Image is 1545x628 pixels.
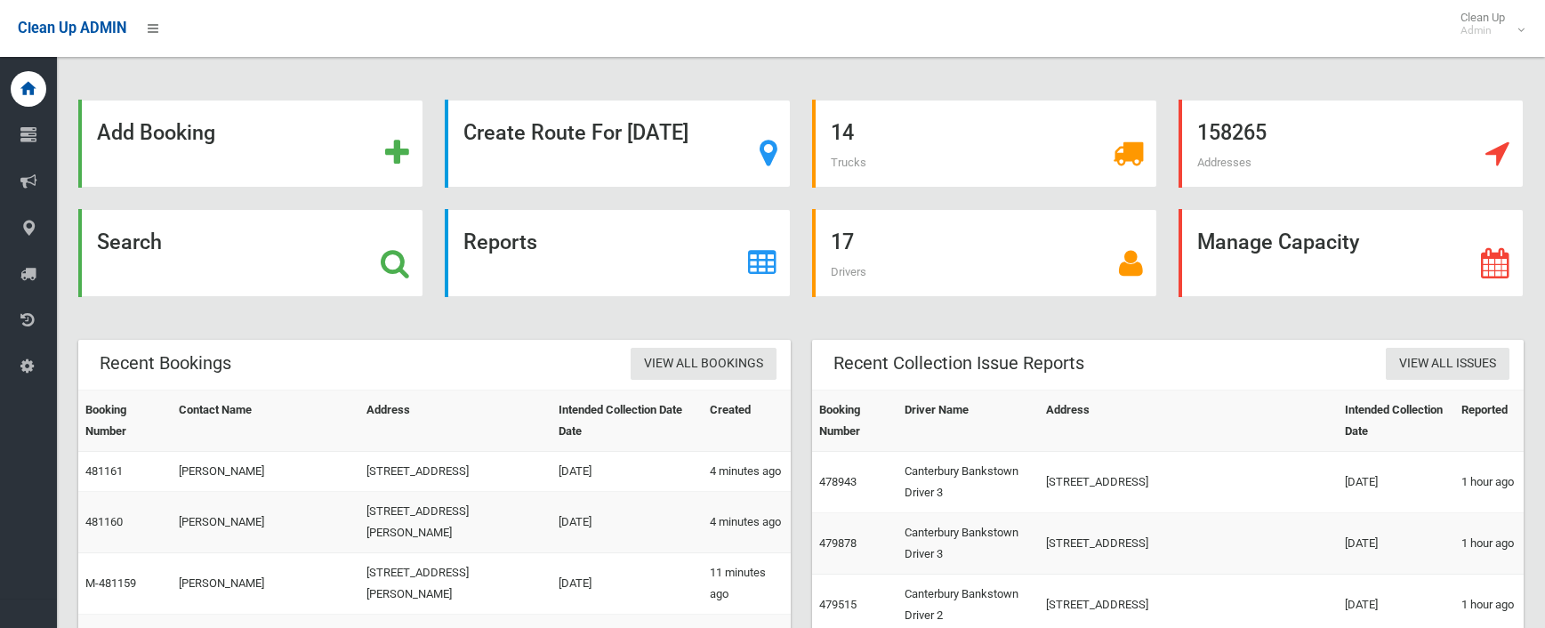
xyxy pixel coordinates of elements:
td: [DATE] [551,492,704,553]
header: Recent Bookings [78,346,253,381]
header: Recent Collection Issue Reports [812,346,1106,381]
th: Contact Name [172,390,359,452]
td: [STREET_ADDRESS] [1039,452,1338,513]
th: Intended Collection Date [1338,390,1454,452]
th: Reported [1454,390,1524,452]
a: 479515 [819,598,857,611]
a: M-481159 [85,576,136,590]
a: Search [78,209,423,297]
span: Clean Up ADMIN [18,20,126,36]
th: Booking Number [78,390,172,452]
td: [STREET_ADDRESS][PERSON_NAME] [359,492,551,553]
th: Address [1039,390,1338,452]
td: [STREET_ADDRESS] [1039,513,1338,575]
span: Trucks [831,156,866,169]
a: 481161 [85,464,123,478]
td: 1 hour ago [1454,513,1524,575]
a: Create Route For [DATE] [445,100,790,188]
a: 158265 Addresses [1179,100,1524,188]
td: 11 minutes ago [703,553,790,615]
strong: Create Route For [DATE] [463,120,688,145]
strong: Add Booking [97,120,215,145]
td: Canterbury Bankstown Driver 3 [897,452,1038,513]
a: 481160 [85,515,123,528]
strong: 158265 [1197,120,1267,145]
td: [DATE] [1338,513,1454,575]
a: 479878 [819,536,857,550]
th: Address [359,390,551,452]
td: [DATE] [551,553,704,615]
strong: Search [97,229,162,254]
th: Intended Collection Date Date [551,390,704,452]
a: Reports [445,209,790,297]
td: 4 minutes ago [703,452,790,492]
a: View All Issues [1386,348,1509,381]
td: [PERSON_NAME] [172,553,359,615]
span: Addresses [1197,156,1251,169]
a: View All Bookings [631,348,777,381]
span: Drivers [831,265,866,278]
td: [PERSON_NAME] [172,492,359,553]
td: 1 hour ago [1454,452,1524,513]
th: Booking Number [812,390,898,452]
strong: Reports [463,229,537,254]
a: 14 Trucks [812,100,1157,188]
a: Add Booking [78,100,423,188]
a: 478943 [819,475,857,488]
small: Admin [1461,24,1505,37]
th: Driver Name [897,390,1038,452]
td: [DATE] [551,452,704,492]
a: Manage Capacity [1179,209,1524,297]
td: [STREET_ADDRESS] [359,452,551,492]
td: 4 minutes ago [703,492,790,553]
span: Clean Up [1452,11,1523,37]
th: Created [703,390,790,452]
td: [DATE] [1338,452,1454,513]
td: Canterbury Bankstown Driver 3 [897,513,1038,575]
strong: 14 [831,120,854,145]
td: [STREET_ADDRESS][PERSON_NAME] [359,553,551,615]
strong: 17 [831,229,854,254]
td: [PERSON_NAME] [172,452,359,492]
a: 17 Drivers [812,209,1157,297]
strong: Manage Capacity [1197,229,1359,254]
